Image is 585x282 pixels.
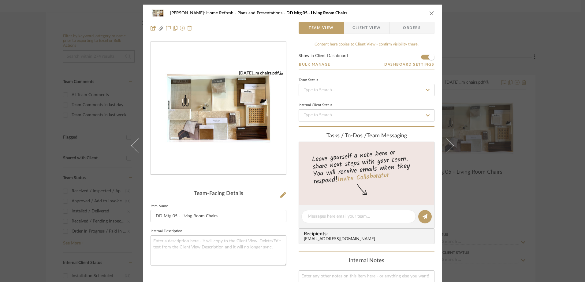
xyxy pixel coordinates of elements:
[239,70,283,76] div: [DATE]...m chairs.pdf
[299,133,434,139] div: team Messaging
[384,62,434,67] button: Dashboard Settings
[151,210,286,222] input: Enter Item Name
[429,10,434,16] button: close
[309,22,334,34] span: Team View
[151,190,286,197] div: Team-Facing Details
[304,231,432,237] span: Recipients:
[337,170,389,185] a: Invite Collaborator
[286,11,347,15] span: DD Mtg 05 - Living Room Chairs
[352,22,381,34] span: Client View
[299,258,434,264] div: Internal Notes
[151,205,168,208] label: Item Name
[237,11,286,15] span: Plans and Presentations
[151,70,286,146] div: 0
[187,26,192,31] img: Remove from project
[299,104,332,107] div: Internal Client Status
[326,133,367,139] span: Tasks / To-Dos /
[298,146,435,187] div: Leave yourself a note here or share next steps with your team. You will receive emails when they ...
[396,22,427,34] span: Orders
[151,7,165,19] img: db1f56d1-ed16-4899-b13b-3def31b3db3c_48x40.jpg
[299,79,318,82] div: Team Status
[151,70,286,146] img: db1f56d1-ed16-4899-b13b-3def31b3db3c_436x436.jpg
[299,84,434,96] input: Type to Search…
[299,42,434,48] div: Content here copies to Client View - confirm visibility there.
[151,230,182,233] label: Internal Description
[299,62,331,67] button: Bulk Manage
[299,109,434,121] input: Type to Search…
[170,11,237,15] span: [PERSON_NAME]: Home Refresh
[304,237,432,242] div: [EMAIL_ADDRESS][DOMAIN_NAME]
